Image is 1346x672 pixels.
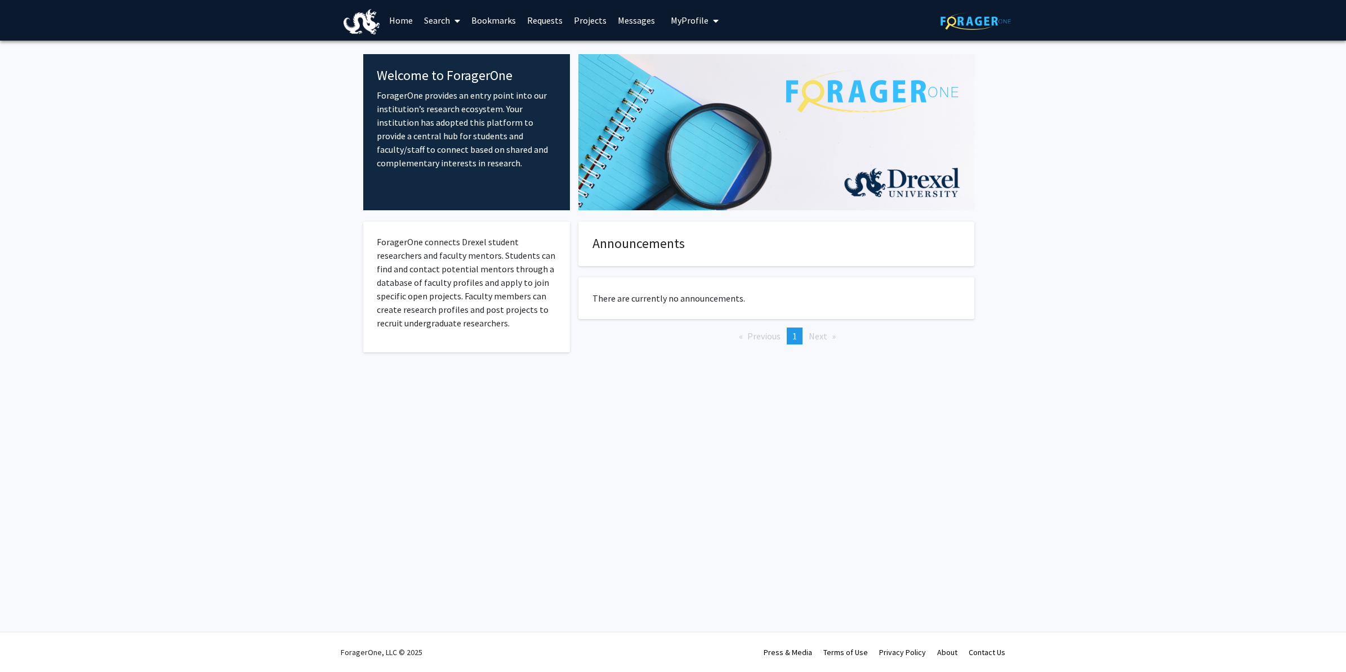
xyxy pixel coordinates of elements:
[764,647,812,657] a: Press & Media
[823,647,868,657] a: Terms of Use
[578,54,974,210] img: Cover Image
[466,1,522,40] a: Bookmarks
[612,1,661,40] a: Messages
[809,330,827,342] span: Next
[747,330,781,342] span: Previous
[341,633,422,672] div: ForagerOne, LLC © 2025
[377,89,556,170] p: ForagerOne provides an entry point into our institution’s research ecosystem. Your institution ha...
[377,68,556,84] h4: Welcome to ForagerOne
[568,1,612,40] a: Projects
[8,621,48,664] iframe: Chat
[344,9,380,34] img: Drexel University Logo
[522,1,568,40] a: Requests
[671,15,708,26] span: My Profile
[578,328,974,344] ul: Pagination
[969,647,1005,657] a: Contact Us
[592,291,960,305] p: There are currently no announcements.
[384,1,418,40] a: Home
[941,12,1011,30] img: ForagerOne Logo
[879,647,926,657] a: Privacy Policy
[418,1,466,40] a: Search
[377,235,556,330] p: ForagerOne connects Drexel student researchers and faculty mentors. Students can find and contact...
[937,647,957,657] a: About
[592,236,960,252] h4: Announcements
[792,330,797,342] span: 1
